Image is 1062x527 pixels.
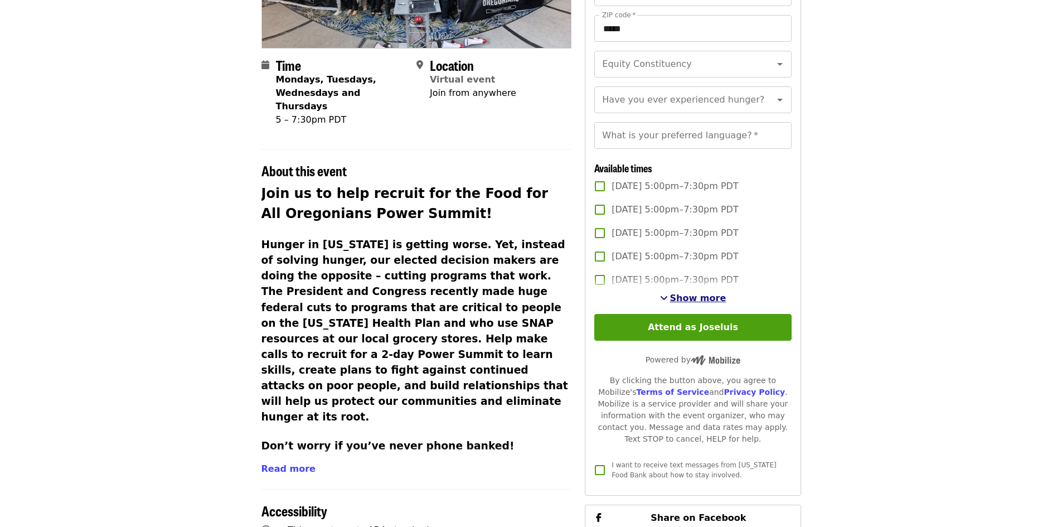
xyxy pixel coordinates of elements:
[594,161,652,175] span: Available times
[612,203,738,216] span: [DATE] 5:00pm–7:30pm PDT
[660,292,726,305] button: See more timeslots
[612,226,738,240] span: [DATE] 5:00pm–7:30pm PDT
[772,56,788,72] button: Open
[430,55,474,75] span: Location
[261,237,572,425] h3: Hunger in [US_STATE] is getting worse. Yet, instead of solving hunger, our elected decision maker...
[646,355,740,364] span: Powered by
[670,293,726,303] span: Show more
[612,180,738,193] span: [DATE] 5:00pm–7:30pm PDT
[612,461,776,479] span: I want to receive text messages from [US_STATE] Food Bank about how to stay involved.
[261,501,327,520] span: Accessibility
[276,113,408,127] div: 5 – 7:30pm PDT
[724,388,785,397] a: Privacy Policy
[276,74,376,112] strong: Mondays, Tuesdays, Wednesdays and Thursdays
[602,12,636,18] label: ZIP code
[284,458,572,472] li: We’ll provide training and a phone script
[772,92,788,108] button: Open
[261,462,316,476] button: Read more
[261,183,572,224] h2: Join us to help recruit for the Food for All Oregonians Power Summit!
[594,375,791,445] div: By clicking the button above, you agree to Mobilize's and . Mobilize is a service provider and wi...
[430,88,516,98] span: Join from anywhere
[612,273,738,287] span: [DATE] 5:00pm–7:30pm PDT
[261,438,572,454] h3: Don’t worry if you’ve never phone banked!
[594,15,791,42] input: ZIP code
[651,513,746,523] span: Share on Facebook
[416,60,423,70] i: map-marker-alt icon
[594,122,791,149] input: What is your preferred language?
[636,388,709,397] a: Terms of Service
[430,74,496,85] a: Virtual event
[594,314,791,341] button: Attend as Joseluis
[261,161,347,180] span: About this event
[691,355,740,365] img: Powered by Mobilize
[612,250,738,263] span: [DATE] 5:00pm–7:30pm PDT
[261,463,316,474] span: Read more
[276,55,301,75] span: Time
[261,60,269,70] i: calendar icon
